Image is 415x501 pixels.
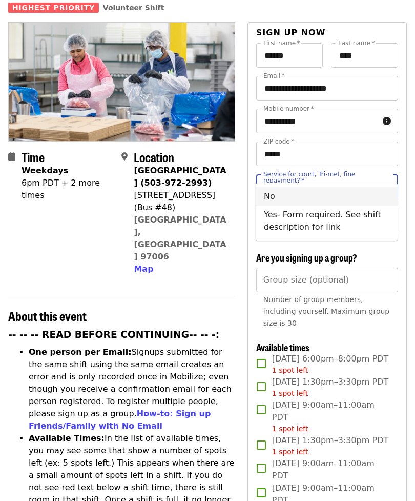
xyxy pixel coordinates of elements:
[8,329,219,340] strong: -- -- -- READ BEFORE CONTINUING-- -- -:
[272,399,390,434] span: [DATE] 9:00am–11:00am PDT
[134,215,226,262] a: [GEOGRAPHIC_DATA], [GEOGRAPHIC_DATA] 97006
[29,346,235,432] li: Signups submitted for the same shift using the same email creates an error and is only recorded o...
[8,3,99,13] span: Highest Priority
[22,177,113,202] div: 6pm PDT + 2 more times
[29,347,132,357] strong: One person per Email:
[383,116,391,126] i: circle-info icon
[338,40,375,46] label: Last name
[272,366,308,374] span: 1 spot left
[272,353,388,376] span: [DATE] 6:00pm–8:00pm PDT
[272,448,308,456] span: 1 spot left
[331,43,398,68] input: Last name
[367,179,381,194] button: Clear
[256,142,398,166] input: ZIP code
[256,268,398,292] input: [object Object]
[256,43,323,68] input: First name
[263,106,314,112] label: Mobile number
[134,202,226,214] div: (Bus #48)
[9,23,235,141] img: July/Aug/Sept - Beaverton: Repack/Sort (age 10+) organized by Oregon Food Bank
[134,263,153,275] button: Map
[22,148,45,166] span: Time
[272,434,388,457] span: [DATE] 1:30pm–3:30pm PDT
[256,340,309,354] span: Available times
[272,389,308,397] span: 1 spot left
[263,138,294,145] label: ZIP code
[272,457,390,482] span: [DATE] 9:00am–11:00am PDT
[8,307,87,325] span: About this event
[256,187,398,206] li: No
[263,171,370,184] label: Service for court, Tri-met, fine repayment?
[272,376,388,399] span: [DATE] 1:30pm–3:30pm PDT
[134,166,226,188] strong: [GEOGRAPHIC_DATA] (503-972-2993)
[256,109,379,133] input: Mobile number
[263,73,285,79] label: Email
[134,264,153,274] span: Map
[121,152,128,162] i: map-marker-alt icon
[134,148,174,166] span: Location
[29,409,211,431] a: How-to: Sign up Friends/Family with No Email
[380,179,395,194] button: Close
[8,152,15,162] i: calendar icon
[134,189,226,202] div: [STREET_ADDRESS]
[263,295,389,327] span: Number of group members, including yourself. Maximum group size is 30
[256,206,398,236] li: Yes- Form required. See shift description for link
[256,28,326,37] span: Sign up now
[256,251,357,264] span: Are you signing up a group?
[22,166,68,175] strong: Weekdays
[272,425,308,433] span: 1 spot left
[103,4,164,12] a: Volunteer Shift
[263,40,300,46] label: First name
[29,433,105,443] strong: Available Times:
[256,76,398,101] input: Email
